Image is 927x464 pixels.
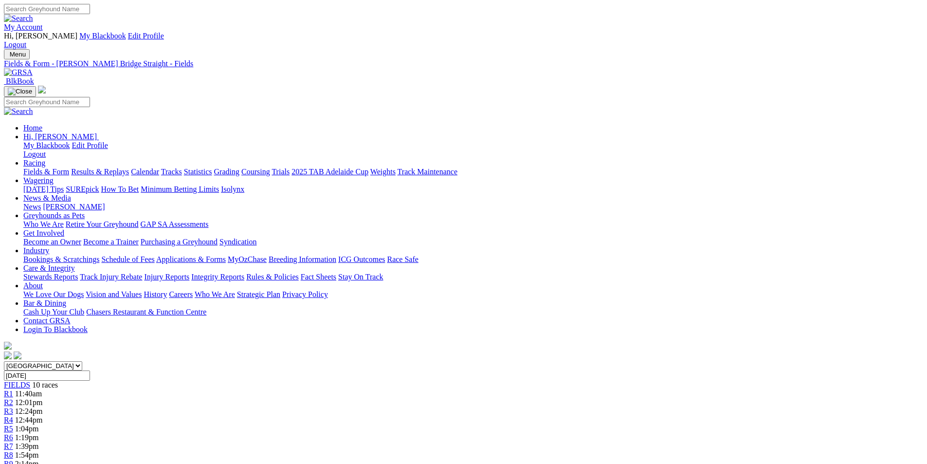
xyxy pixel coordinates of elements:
a: Fields & Form [23,167,69,176]
a: Greyhounds as Pets [23,211,85,220]
a: Industry [23,246,49,255]
a: Race Safe [387,255,418,263]
span: 12:44pm [15,416,43,424]
a: Rules & Policies [246,273,299,281]
a: Syndication [219,238,256,246]
a: BlkBook [4,77,34,85]
div: Greyhounds as Pets [23,220,923,229]
div: News & Media [23,203,923,211]
a: Tracks [161,167,182,176]
a: Edit Profile [128,32,164,40]
span: 1:54pm [15,451,39,459]
a: R8 [4,451,13,459]
a: History [144,290,167,298]
a: Cash Up Your Club [23,308,84,316]
img: Close [8,88,32,95]
div: Fields & Form - [PERSON_NAME] Bridge Straight - Fields [4,59,923,68]
a: Get Involved [23,229,64,237]
div: Get Involved [23,238,923,246]
a: R7 [4,442,13,450]
a: Chasers Restaurant & Function Centre [86,308,206,316]
a: Who We Are [23,220,64,228]
a: My Blackbook [23,141,70,149]
a: Who We Are [195,290,235,298]
a: My Blackbook [79,32,126,40]
a: Strategic Plan [237,290,280,298]
a: [PERSON_NAME] [43,203,105,211]
a: Breeding Information [269,255,336,263]
button: Toggle navigation [4,86,36,97]
a: Logout [4,40,26,49]
a: Minimum Betting Limits [141,185,219,193]
a: Results & Replays [71,167,129,176]
a: Applications & Forms [156,255,226,263]
a: Become a Trainer [83,238,139,246]
span: 11:40am [15,390,42,398]
img: GRSA [4,68,33,77]
a: Track Injury Rebate [80,273,142,281]
a: Stay On Track [338,273,383,281]
a: Statistics [184,167,212,176]
span: R4 [4,416,13,424]
a: Privacy Policy [282,290,328,298]
a: Logout [23,150,46,158]
input: Search [4,4,90,14]
a: Grading [214,167,239,176]
a: Stewards Reports [23,273,78,281]
a: Retire Your Greyhound [66,220,139,228]
a: Wagering [23,176,54,185]
a: Home [23,124,42,132]
a: ICG Outcomes [338,255,385,263]
a: News [23,203,41,211]
a: Trials [272,167,290,176]
a: Bookings & Scratchings [23,255,99,263]
span: 12:01pm [15,398,43,407]
a: MyOzChase [228,255,267,263]
a: How To Bet [101,185,139,193]
div: My Account [4,32,923,49]
span: Hi, [PERSON_NAME] [4,32,77,40]
a: Fact Sheets [301,273,336,281]
a: Contact GRSA [23,316,70,325]
a: Login To Blackbook [23,325,88,334]
div: Hi, [PERSON_NAME] [23,141,923,159]
a: Schedule of Fees [101,255,154,263]
a: News & Media [23,194,71,202]
a: My Account [4,23,43,31]
div: About [23,290,923,299]
span: R5 [4,425,13,433]
a: Calendar [131,167,159,176]
a: FIELDS [4,381,30,389]
span: 1:04pm [15,425,39,433]
a: Become an Owner [23,238,81,246]
span: Hi, [PERSON_NAME] [23,132,97,141]
a: Isolynx [221,185,244,193]
a: R3 [4,407,13,415]
a: Track Maintenance [398,167,457,176]
span: 12:24pm [15,407,43,415]
a: Purchasing a Greyhound [141,238,218,246]
a: Careers [169,290,193,298]
a: Edit Profile [72,141,108,149]
a: 2025 TAB Adelaide Cup [291,167,368,176]
a: SUREpick [66,185,99,193]
a: R6 [4,433,13,442]
div: Care & Integrity [23,273,923,281]
button: Toggle navigation [4,49,30,59]
a: Racing [23,159,45,167]
img: Search [4,14,33,23]
a: Integrity Reports [191,273,244,281]
a: Coursing [241,167,270,176]
a: R1 [4,390,13,398]
a: Bar & Dining [23,299,66,307]
div: Racing [23,167,923,176]
div: Wagering [23,185,923,194]
a: Vision and Values [86,290,142,298]
a: Injury Reports [144,273,189,281]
